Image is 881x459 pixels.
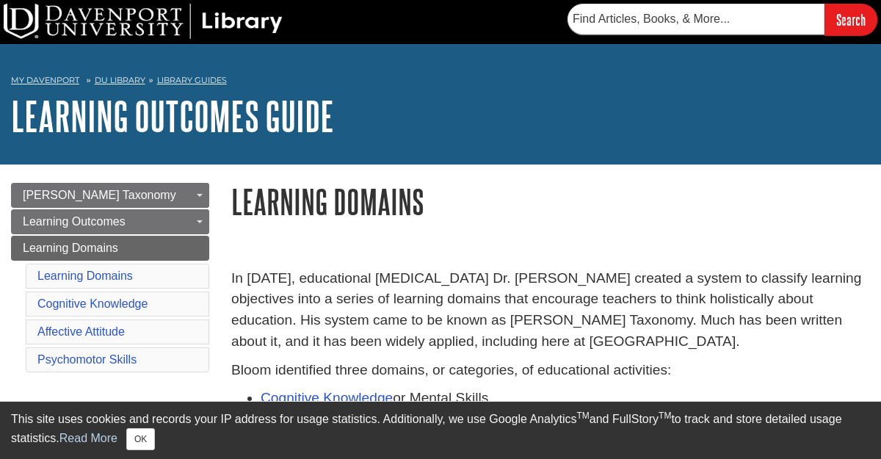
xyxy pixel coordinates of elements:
a: Cognitive Knowledge [261,390,393,405]
li: or Mental Skills [261,388,870,409]
a: [PERSON_NAME] Taxonomy [11,183,209,208]
input: Find Articles, Books, & More... [568,4,824,35]
div: This site uses cookies and records your IP address for usage statistics. Additionally, we use Goo... [11,411,870,450]
span: Learning Outcomes [23,215,126,228]
a: Affective Attitude [37,325,125,338]
nav: breadcrumb [11,71,870,94]
p: Bloom identified three domains, or categories, of educational activities: [231,360,870,381]
sup: TM [659,411,671,421]
form: Searches DU Library's articles, books, and more [568,4,877,35]
a: Read More [59,432,117,444]
a: Learning Outcomes Guide [11,93,334,139]
div: Guide Page Menu [11,183,209,375]
a: Learning Outcomes [11,209,209,234]
button: Close [126,428,155,450]
p: In [DATE], educational [MEDICAL_DATA] Dr. [PERSON_NAME] created a system to classify learning obj... [231,268,870,353]
sup: TM [576,411,589,421]
span: [PERSON_NAME] Taxonomy [23,189,176,201]
a: Cognitive Knowledge [37,297,148,310]
a: Learning Domains [37,270,133,282]
a: DU Library [95,75,145,85]
input: Search [824,4,877,35]
a: Library Guides [157,75,227,85]
span: Learning Domains [23,242,118,254]
a: Psychomotor Skills [37,353,137,366]
img: DU Library [4,4,283,39]
a: Learning Domains [11,236,209,261]
h1: Learning Domains [231,183,870,220]
a: My Davenport [11,74,79,87]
